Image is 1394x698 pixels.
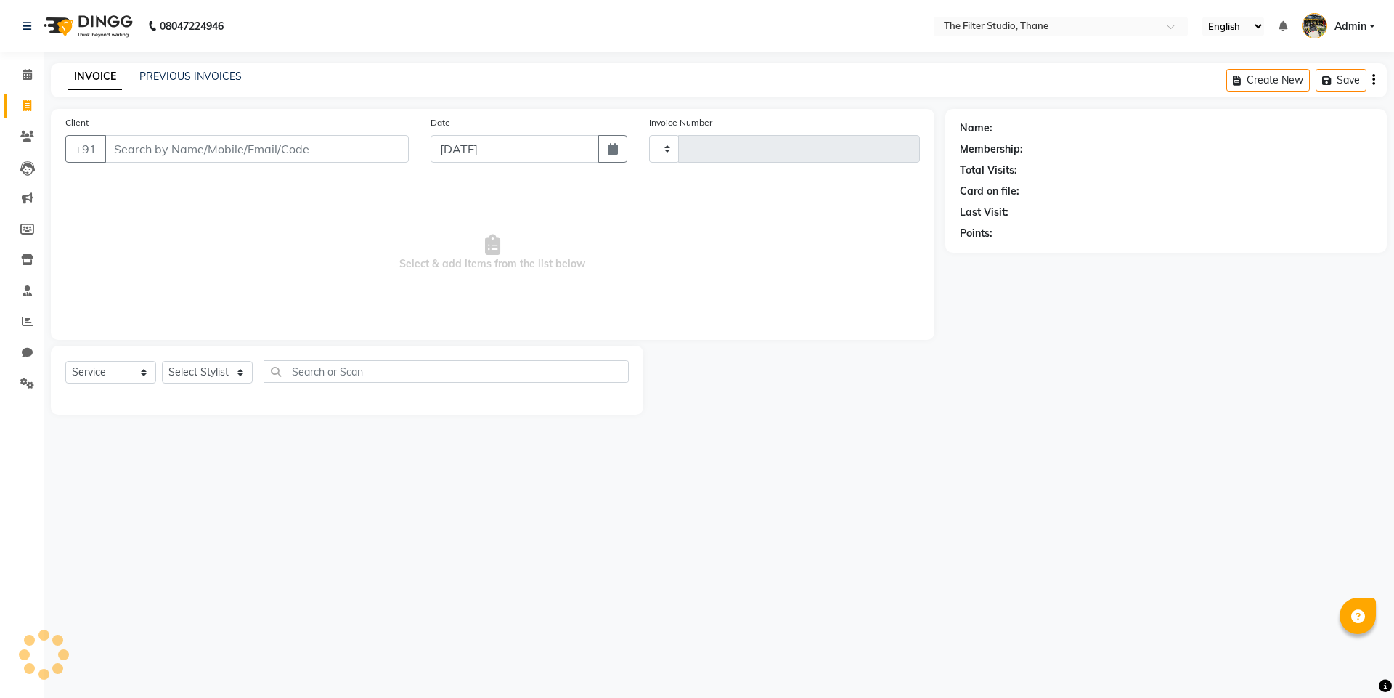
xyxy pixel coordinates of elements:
b: 08047224946 [160,6,224,46]
button: Save [1316,69,1366,92]
span: Admin [1334,19,1366,34]
label: Date [431,116,450,129]
a: PREVIOUS INVOICES [139,70,242,83]
div: Card on file: [960,184,1019,199]
img: Admin [1302,13,1327,38]
div: Name: [960,121,992,136]
label: Invoice Number [649,116,712,129]
button: Create New [1226,69,1310,92]
img: logo [37,6,136,46]
label: Client [65,116,89,129]
button: +91 [65,135,106,163]
div: Total Visits: [960,163,1017,178]
div: Last Visit: [960,205,1008,220]
input: Search or Scan [264,360,629,383]
div: Points: [960,226,992,241]
a: INVOICE [68,64,122,90]
input: Search by Name/Mobile/Email/Code [105,135,409,163]
div: Membership: [960,142,1023,157]
span: Select & add items from the list below [65,180,920,325]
